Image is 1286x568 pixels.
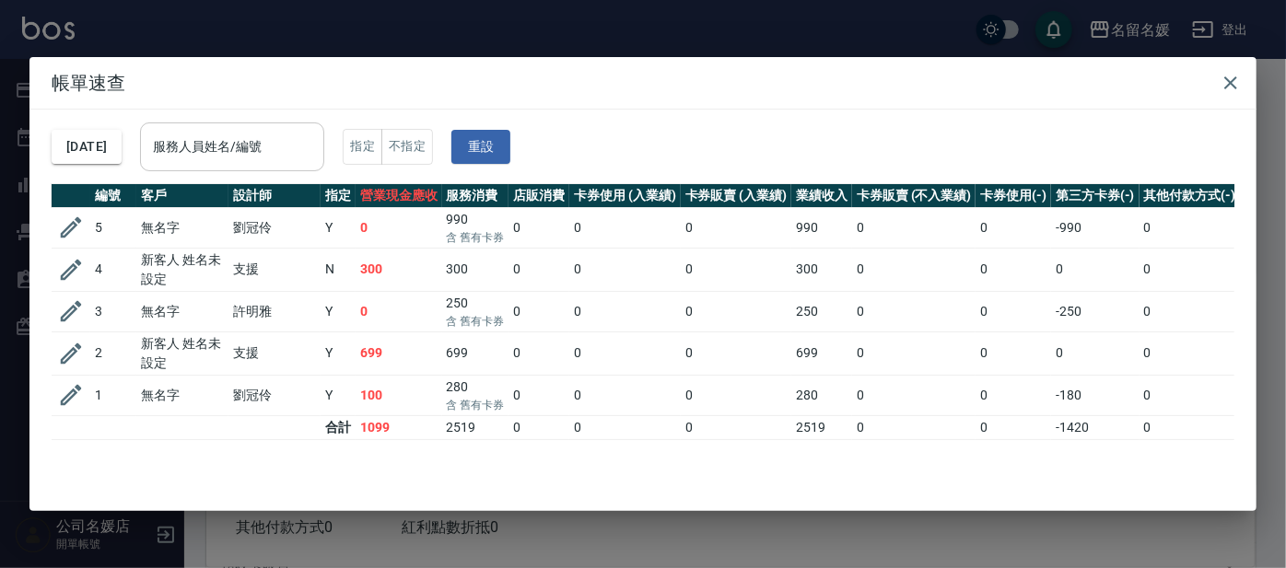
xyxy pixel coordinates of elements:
td: 0 [1051,331,1140,375]
button: [DATE] [52,130,122,164]
th: 客戶 [136,184,228,208]
td: 0 [509,291,569,331]
td: N [321,248,356,291]
button: 重設 [451,130,510,164]
td: Y [321,291,356,331]
th: 設計師 [228,184,321,208]
td: 0 [1140,331,1241,375]
td: 0 [509,415,569,439]
td: 5 [90,207,136,248]
td: 699 [791,331,852,375]
th: 卡券販賣 (入業績) [681,184,792,208]
td: 0 [976,207,1051,248]
td: 100 [356,375,442,415]
td: 0 [852,207,976,248]
td: 0 [976,415,1051,439]
td: 2519 [791,415,852,439]
td: 699 [442,331,509,375]
td: 劉冠伶 [228,207,321,248]
p: 含 舊有卡券 [447,313,505,330]
th: 第三方卡券(-) [1051,184,1140,208]
button: 指定 [343,129,382,165]
td: 0 [681,207,792,248]
td: 0 [509,207,569,248]
td: 0 [569,207,681,248]
th: 指定 [321,184,356,208]
td: 0 [976,248,1051,291]
td: Y [321,207,356,248]
td: 2 [90,331,136,375]
td: Y [321,331,356,375]
td: 0 [1140,291,1241,331]
td: 0 [509,375,569,415]
td: -1420 [1051,415,1140,439]
th: 服務消費 [442,184,509,208]
h2: 帳單速查 [29,57,1257,109]
td: Y [321,375,356,415]
td: 0 [1051,248,1140,291]
td: 0 [1140,415,1241,439]
td: 300 [442,248,509,291]
td: 1 [90,375,136,415]
td: 4 [90,248,136,291]
th: 業績收入 [791,184,852,208]
td: 0 [681,248,792,291]
td: 1099 [356,415,442,439]
td: 990 [442,207,509,248]
th: 卡券使用 (入業績) [569,184,681,208]
td: -990 [1051,207,1140,248]
td: 0 [852,248,976,291]
td: 0 [976,375,1051,415]
td: 無名字 [136,207,228,248]
td: 250 [791,291,852,331]
th: 營業現金應收 [356,184,442,208]
td: 280 [442,375,509,415]
td: 無名字 [136,291,228,331]
td: 0 [569,291,681,331]
td: -180 [1051,375,1140,415]
th: 卡券販賣 (不入業績) [852,184,976,208]
td: 0 [356,291,442,331]
td: 0 [681,331,792,375]
td: 0 [569,248,681,291]
td: 2519 [442,415,509,439]
td: 0 [1140,207,1241,248]
th: 其他付款方式(-) [1140,184,1241,208]
td: 支援 [228,248,321,291]
td: 0 [976,331,1051,375]
td: 0 [569,331,681,375]
td: 合計 [321,415,356,439]
td: -250 [1051,291,1140,331]
td: 250 [442,291,509,331]
td: 990 [791,207,852,248]
td: 280 [791,375,852,415]
td: 0 [852,415,976,439]
td: 3 [90,291,136,331]
td: 0 [1140,248,1241,291]
p: 含 舊有卡券 [447,397,505,413]
td: 新客人 姓名未設定 [136,248,228,291]
td: 0 [681,291,792,331]
td: 300 [791,248,852,291]
td: 699 [356,331,442,375]
td: 300 [356,248,442,291]
td: 0 [509,331,569,375]
td: 0 [569,415,681,439]
td: 0 [569,375,681,415]
button: 不指定 [381,129,433,165]
td: 0 [356,207,442,248]
td: 許明雅 [228,291,321,331]
td: 新客人 姓名未設定 [136,331,228,375]
td: 0 [509,248,569,291]
th: 店販消費 [509,184,569,208]
th: 編號 [90,184,136,208]
td: 0 [976,291,1051,331]
td: 劉冠伶 [228,375,321,415]
td: 支援 [228,331,321,375]
td: 0 [852,375,976,415]
td: 0 [852,331,976,375]
th: 卡券使用(-) [976,184,1051,208]
p: 含 舊有卡券 [447,229,505,246]
td: 無名字 [136,375,228,415]
td: 0 [852,291,976,331]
